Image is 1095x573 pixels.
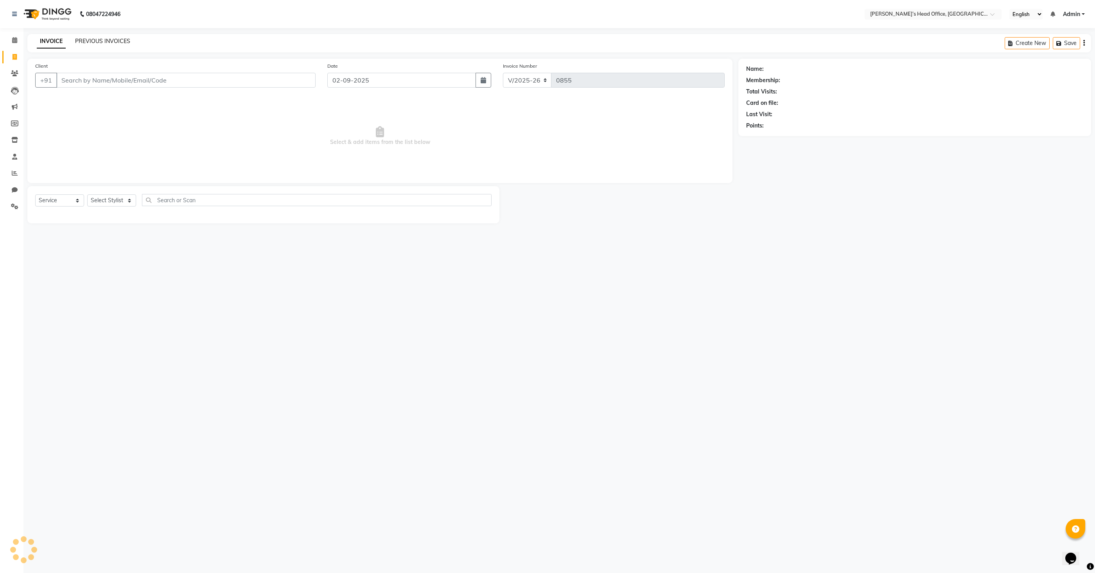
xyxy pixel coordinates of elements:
[746,99,778,107] div: Card on file:
[1005,37,1050,49] button: Create New
[35,63,48,70] label: Client
[1053,37,1080,49] button: Save
[142,194,492,206] input: Search or Scan
[35,97,725,175] span: Select & add items from the list below
[35,73,57,88] button: +91
[746,65,764,73] div: Name:
[56,73,316,88] input: Search by Name/Mobile/Email/Code
[503,63,537,70] label: Invoice Number
[75,38,130,45] a: PREVIOUS INVOICES
[746,76,780,84] div: Membership:
[327,63,338,70] label: Date
[20,3,74,25] img: logo
[86,3,120,25] b: 08047224946
[746,110,772,119] div: Last Visit:
[746,88,777,96] div: Total Visits:
[1063,10,1080,18] span: Admin
[746,122,764,130] div: Points:
[1062,542,1087,565] iframe: chat widget
[37,34,66,48] a: INVOICE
